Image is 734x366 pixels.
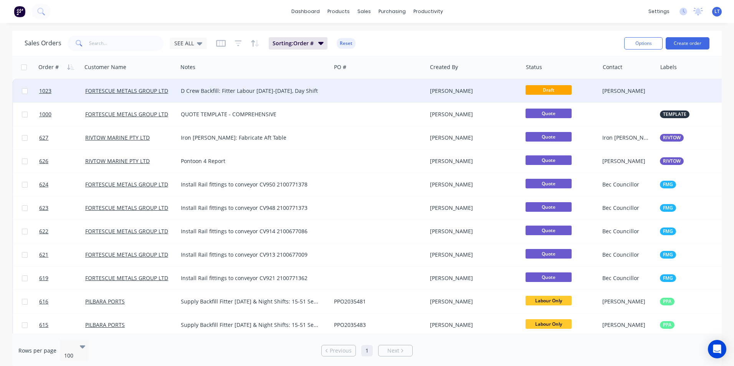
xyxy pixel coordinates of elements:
[39,134,48,142] span: 627
[39,196,85,219] a: 623
[39,150,85,173] a: 626
[663,181,673,188] span: FMG
[18,347,56,354] span: Rows per page
[663,298,671,305] span: PPA
[602,157,651,165] div: [PERSON_NAME]
[660,181,676,188] button: FMG
[663,228,673,235] span: FMG
[526,296,572,305] span: Labour Only
[180,63,195,71] div: Notes
[526,272,572,282] span: Quote
[602,274,651,282] div: Bec Councillor
[430,228,515,235] div: [PERSON_NAME]
[174,39,194,47] span: SEE ALL
[602,181,651,188] div: Bec Councillor
[85,87,168,94] a: FORTESCUE METALS GROUP LTD
[603,63,622,71] div: Contact
[39,228,48,235] span: 622
[430,110,515,118] div: [PERSON_NAME]
[85,251,168,258] a: FORTESCUE METALS GROUP LTD
[14,6,25,17] img: Factory
[181,321,321,329] div: Supply Backfill Fitter [DATE] & Night Shifts: 15-51 September
[660,110,689,118] button: TEMPLATE
[39,313,85,336] a: 615
[39,173,85,196] a: 624
[337,38,355,49] button: Reset
[660,157,684,165] button: RIVTOW
[663,204,673,212] span: FMG
[660,63,677,71] div: Labels
[84,63,126,71] div: Customer Name
[181,110,321,118] div: QUOTE TEMPLATE - COMPREHENSIVE
[39,298,48,305] span: 616
[526,109,572,118] span: Quote
[660,204,676,212] button: FMG
[666,37,709,49] button: Create order
[526,226,572,235] span: Quote
[39,126,85,149] a: 627
[624,37,663,49] button: Options
[430,63,458,71] div: Created By
[526,179,572,188] span: Quote
[85,134,150,141] a: RIVTOW MARINE PTY LTD
[269,37,327,49] button: Sorting:Order #
[602,134,651,142] div: Iron [PERSON_NAME]
[39,157,48,165] span: 626
[322,347,355,354] a: Previous page
[663,251,673,259] span: FMG
[273,40,314,47] span: Sorting: Order #
[85,321,125,328] a: PILBARA PORTS
[181,157,321,165] div: Pontoon 4 Report
[526,249,572,259] span: Quote
[288,6,324,17] a: dashboard
[430,321,515,329] div: [PERSON_NAME]
[330,347,352,354] span: Previous
[181,87,321,95] div: D Crew Backfill: Fitter Labour [DATE]-[DATE], Day Shift
[526,85,572,95] span: Draft
[663,110,686,118] span: TEMPLATE
[660,134,684,142] button: RIVTOW
[379,347,412,354] a: Next page
[85,228,168,235] a: FORTESCUE METALS GROUP LTD
[354,6,375,17] div: sales
[85,204,168,211] a: FORTESCUE METALS GROUP LTD
[334,321,419,329] div: PPO2035483
[714,8,720,15] span: LT
[663,274,673,282] span: FMG
[181,298,321,305] div: Supply Backfill Fitter [DATE] & Night Shifts: 15-51 September
[89,36,164,51] input: Search...
[39,79,85,102] a: 1023
[430,134,515,142] div: [PERSON_NAME]
[39,274,48,282] span: 619
[602,87,651,95] div: [PERSON_NAME]
[85,157,150,165] a: RIVTOW MARINE PTY LTD
[602,321,651,329] div: [PERSON_NAME]
[660,274,676,282] button: FMG
[526,63,542,71] div: Status
[526,202,572,212] span: Quote
[430,204,515,212] div: [PERSON_NAME]
[85,110,168,118] a: FORTESCUE METALS GROUP LTD
[85,181,168,188] a: FORTESCUE METALS GROUP LTD
[181,181,321,188] div: Install Rail fittings to conveyor CV950 2100771378
[38,63,59,71] div: Order #
[602,228,651,235] div: Bec Councillor
[602,251,651,259] div: Bec Councillor
[660,298,674,305] button: PPA
[324,6,354,17] div: products
[660,321,674,329] button: PPA
[39,110,51,118] span: 1000
[430,274,515,282] div: [PERSON_NAME]
[39,181,48,188] span: 624
[602,204,651,212] div: Bec Councillor
[39,290,85,313] a: 616
[663,134,681,142] span: RIVTOW
[387,347,399,354] span: Next
[663,157,681,165] span: RIVTOW
[85,274,168,282] a: FORTESCUE METALS GROUP LTD
[526,319,572,329] span: Labour Only
[181,251,321,259] div: Install Rail fittings to conveyor CV913 2100677009
[526,155,572,165] span: Quote
[430,251,515,259] div: [PERSON_NAME]
[39,251,48,259] span: 621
